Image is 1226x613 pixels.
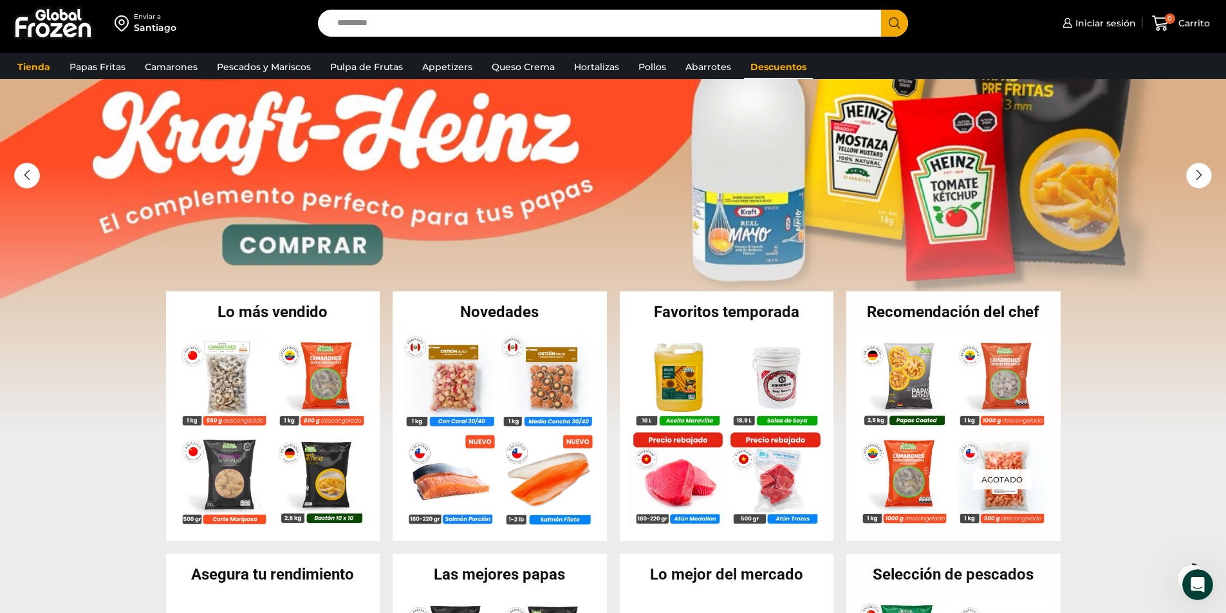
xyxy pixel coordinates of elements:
[485,55,561,79] a: Queso Crema
[568,55,626,79] a: Hortalizas
[846,567,1061,582] h2: Selección de pescados
[1165,14,1175,24] span: 0
[846,304,1061,320] h2: Recomendación del chef
[14,163,40,188] div: Previous slide
[1072,17,1136,30] span: Iniciar sesión
[393,567,607,582] h2: Las mejores papas
[324,55,409,79] a: Pulpa de Frutas
[166,567,380,582] h2: Asegura tu rendimiento
[620,304,834,320] h2: Favoritos temporada
[1182,569,1213,600] iframe: Intercom live chat
[416,55,479,79] a: Appetizers
[1059,10,1136,36] a: Iniciar sesión
[115,12,134,34] img: address-field-icon.svg
[1175,17,1210,30] span: Carrito
[138,55,204,79] a: Camarones
[1149,8,1213,39] a: 0 Carrito
[972,470,1032,489] p: Agotado
[393,304,607,320] h2: Novedades
[1186,163,1212,188] div: Next slide
[632,55,673,79] a: Pollos
[210,55,317,79] a: Pescados y Mariscos
[881,10,908,37] button: Search button
[744,55,813,79] a: Descuentos
[11,55,57,79] a: Tienda
[134,21,176,34] div: Santiago
[620,567,834,582] h2: Lo mejor del mercado
[166,304,380,320] h2: Lo más vendido
[679,55,738,79] a: Abarrotes
[134,12,176,21] div: Enviar a
[63,55,132,79] a: Papas Fritas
